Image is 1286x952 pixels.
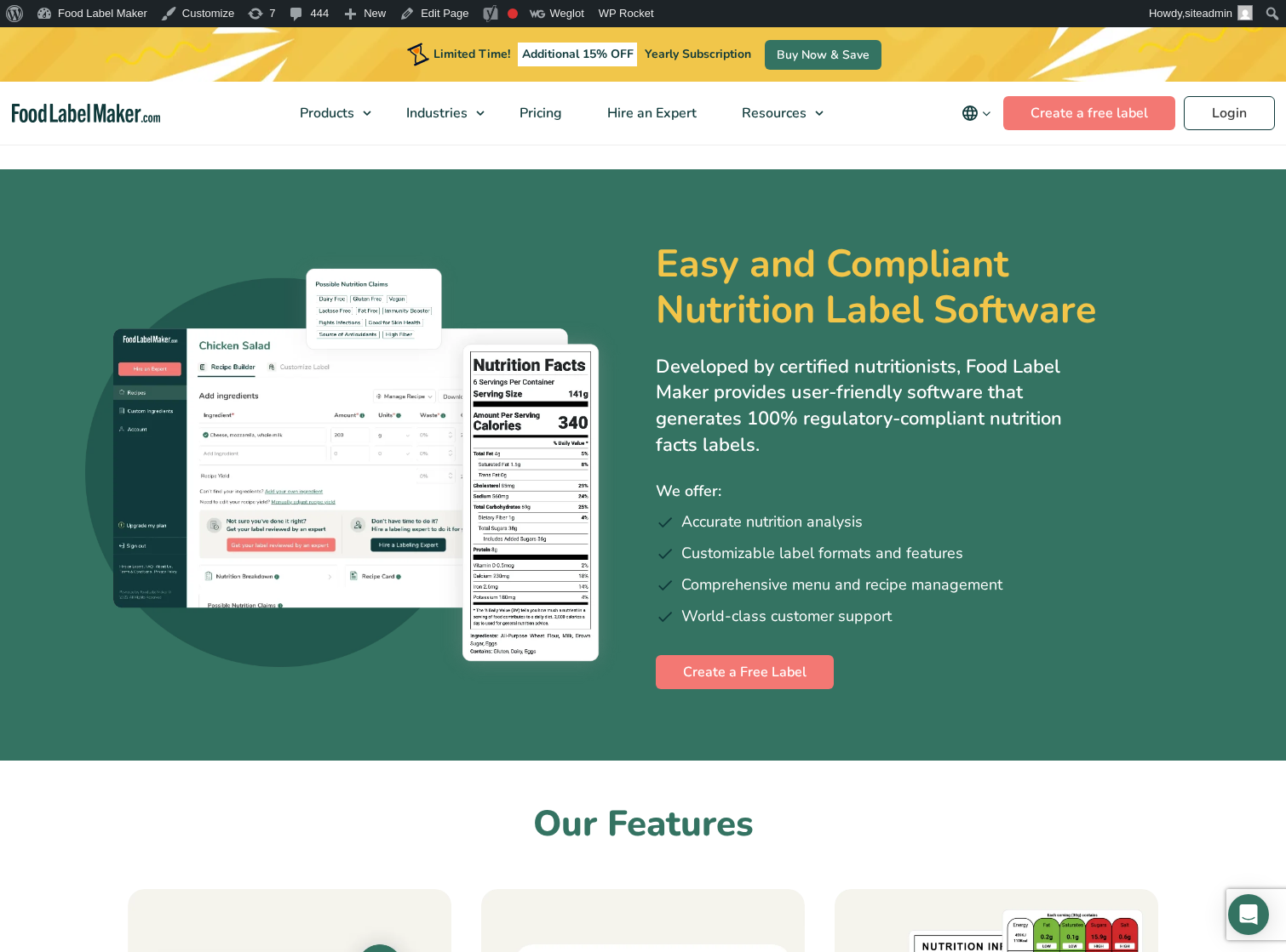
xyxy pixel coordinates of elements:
h2: Our Features [128,801,1158,848]
span: Limited Time! [433,46,510,62]
span: Resources [737,104,808,123]
a: Resources [720,82,832,145]
p: We offer: [656,479,1201,504]
a: Create a Free Label [656,655,834,689]
span: Yearly Subscription [645,46,751,62]
a: Pricing [497,82,581,145]
a: Hire an Expert [585,82,715,145]
span: siteadmin [1185,7,1232,20]
span: Industries [401,104,469,123]
span: Accurate nutrition analysis [681,510,863,533]
a: Industries [384,82,493,145]
span: Additional 15% OFF [518,43,638,66]
span: Hire an Expert [602,104,698,123]
button: Change language [950,96,1003,130]
span: Customizable label formats and features [681,542,963,565]
div: Needs improvement [508,9,518,19]
span: Comprehensive menu and recipe management [681,573,1002,596]
a: Login [1184,96,1275,130]
a: Buy Now & Save [765,40,881,70]
span: Pricing [514,104,564,123]
p: Developed by certified nutritionists, Food Label Maker provides user-friendly software that gener... [656,354,1099,459]
span: Products [295,104,356,123]
a: Products [278,82,380,145]
span: World-class customer support [681,605,892,628]
div: Open Intercom Messenger [1228,894,1269,935]
a: Food Label Maker homepage [12,104,161,123]
a: Create a free label [1003,96,1175,130]
h1: Easy and Compliant Nutrition Label Software [656,242,1162,333]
